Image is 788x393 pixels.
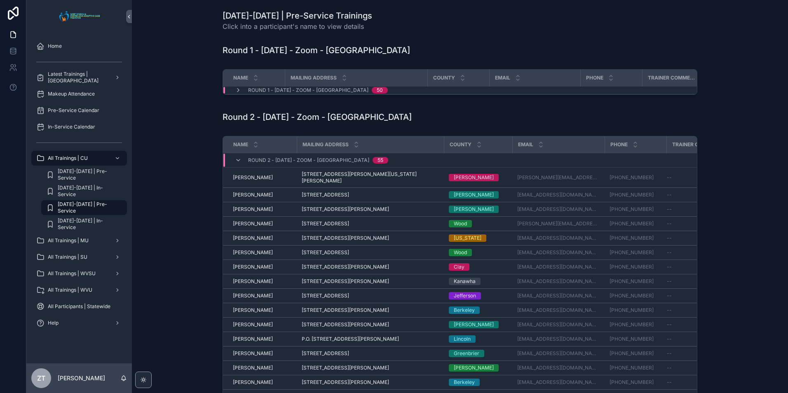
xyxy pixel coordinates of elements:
div: Wood [454,249,467,256]
a: [PERSON_NAME] [233,174,292,181]
span: [PERSON_NAME] [233,379,273,386]
span: [PERSON_NAME] [233,336,273,342]
a: [PERSON_NAME] [233,336,292,342]
a: [PHONE_NUMBER] [610,307,654,313]
a: [EMAIL_ADDRESS][DOMAIN_NAME] [517,264,600,270]
a: [PHONE_NUMBER] [610,174,661,181]
span: All Trainings | SU [48,254,87,260]
a: [STREET_ADDRESS][PERSON_NAME] [302,307,439,313]
a: P.O. [STREET_ADDRESS][PERSON_NAME] [302,336,439,342]
span: -- [667,249,672,256]
a: [PHONE_NUMBER] [610,235,661,241]
span: -- [667,206,672,213]
span: -- [667,220,672,227]
a: -- [667,365,727,371]
div: [PERSON_NAME] [454,321,494,328]
div: Kanawha [454,278,476,285]
a: [PERSON_NAME][EMAIL_ADDRESS][DOMAIN_NAME] [517,174,600,181]
span: [STREET_ADDRESS][PERSON_NAME] [302,264,389,270]
a: [DATE]-[DATE] | In-Service [41,217,127,232]
a: All Trainings | CU [31,151,127,166]
div: [PERSON_NAME] [454,206,494,213]
span: Phone [586,75,603,81]
span: [PERSON_NAME] [233,235,273,241]
div: [US_STATE] [454,234,481,242]
a: Berkeley [449,306,507,314]
span: [DATE]-[DATE] | Pre-Service [58,201,119,214]
a: Makeup Attendance [31,87,127,101]
a: [DATE]-[DATE] | Pre-Service [41,200,127,215]
a: [PHONE_NUMBER] [610,220,654,227]
span: [DATE]-[DATE] | Pre-Service [58,168,119,181]
a: [PHONE_NUMBER] [610,174,654,181]
a: -- [667,249,727,256]
a: [PHONE_NUMBER] [610,321,654,328]
a: [PERSON_NAME][EMAIL_ADDRESS][DOMAIN_NAME] [517,220,600,227]
a: [PERSON_NAME] [449,206,507,213]
a: [EMAIL_ADDRESS][DOMAIN_NAME] [517,379,600,386]
a: [EMAIL_ADDRESS][DOMAIN_NAME] [517,365,600,371]
a: [PERSON_NAME] [449,321,507,328]
a: [EMAIL_ADDRESS][DOMAIN_NAME] [517,350,600,357]
span: [STREET_ADDRESS][PERSON_NAME] [302,278,389,285]
span: [PERSON_NAME] [233,365,273,371]
a: [PHONE_NUMBER] [610,192,654,198]
a: [PHONE_NUMBER] [610,350,661,357]
a: All Trainings | WVSU [31,266,127,281]
div: [PERSON_NAME] [454,191,494,199]
span: -- [667,365,672,371]
span: Home [48,43,62,49]
span: Mailing Address [291,75,337,81]
h1: Round 2 - [DATE] - Zoom - [GEOGRAPHIC_DATA] [223,111,412,123]
a: [STREET_ADDRESS][PERSON_NAME][US_STATE][PERSON_NAME] [302,171,439,184]
div: Wood [454,220,467,227]
a: [STREET_ADDRESS][PERSON_NAME] [302,206,439,213]
a: Wood [449,249,507,256]
span: Click into a participant's name to view details [223,21,372,31]
span: Round 2 - [DATE] - Zoom - [GEOGRAPHIC_DATA] [248,157,369,164]
a: [STREET_ADDRESS][PERSON_NAME] [302,264,439,270]
span: Phone [610,141,628,148]
a: [STREET_ADDRESS] [302,292,439,299]
a: [PHONE_NUMBER] [610,307,661,313]
span: All Participants | Statewide [48,303,110,310]
a: [PERSON_NAME] [233,365,292,371]
a: [PHONE_NUMBER] [610,365,654,371]
a: [PERSON_NAME] [233,249,292,256]
a: -- [667,264,727,270]
span: Trainer Comments [648,75,696,81]
a: [US_STATE] [449,234,507,242]
a: -- [667,220,727,227]
span: [STREET_ADDRESS][PERSON_NAME] [302,365,389,371]
div: Lincoln [454,335,471,343]
span: [PERSON_NAME] [233,278,273,285]
a: Wood [449,220,507,227]
span: Round 1 - [DATE] - Zoom - [GEOGRAPHIC_DATA] [248,87,368,94]
span: [STREET_ADDRESS][PERSON_NAME] [302,235,389,241]
span: Name [233,75,248,81]
div: Jefferson [454,292,476,299]
a: Home [31,39,127,54]
span: All Trainings | WVU [48,287,92,293]
a: [PHONE_NUMBER] [610,206,654,213]
a: [EMAIL_ADDRESS][DOMAIN_NAME] [517,321,600,328]
a: [PHONE_NUMBER] [610,264,661,270]
span: Name [233,141,248,148]
a: Latest Trainings | [GEOGRAPHIC_DATA] [31,70,127,85]
a: [EMAIL_ADDRESS][DOMAIN_NAME] [517,292,600,299]
a: [PERSON_NAME] [233,264,292,270]
span: [STREET_ADDRESS] [302,192,349,198]
a: Berkeley [449,379,507,386]
a: [PERSON_NAME] [449,364,507,372]
span: [PERSON_NAME] [233,264,273,270]
a: [EMAIL_ADDRESS][DOMAIN_NAME] [517,278,600,285]
a: [STREET_ADDRESS] [302,249,439,256]
a: -- [667,206,727,213]
a: [PHONE_NUMBER] [610,249,661,256]
a: All Trainings | MU [31,233,127,248]
a: In-Service Calendar [31,119,127,134]
a: [PHONE_NUMBER] [610,365,661,371]
span: [PERSON_NAME] [233,220,273,227]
